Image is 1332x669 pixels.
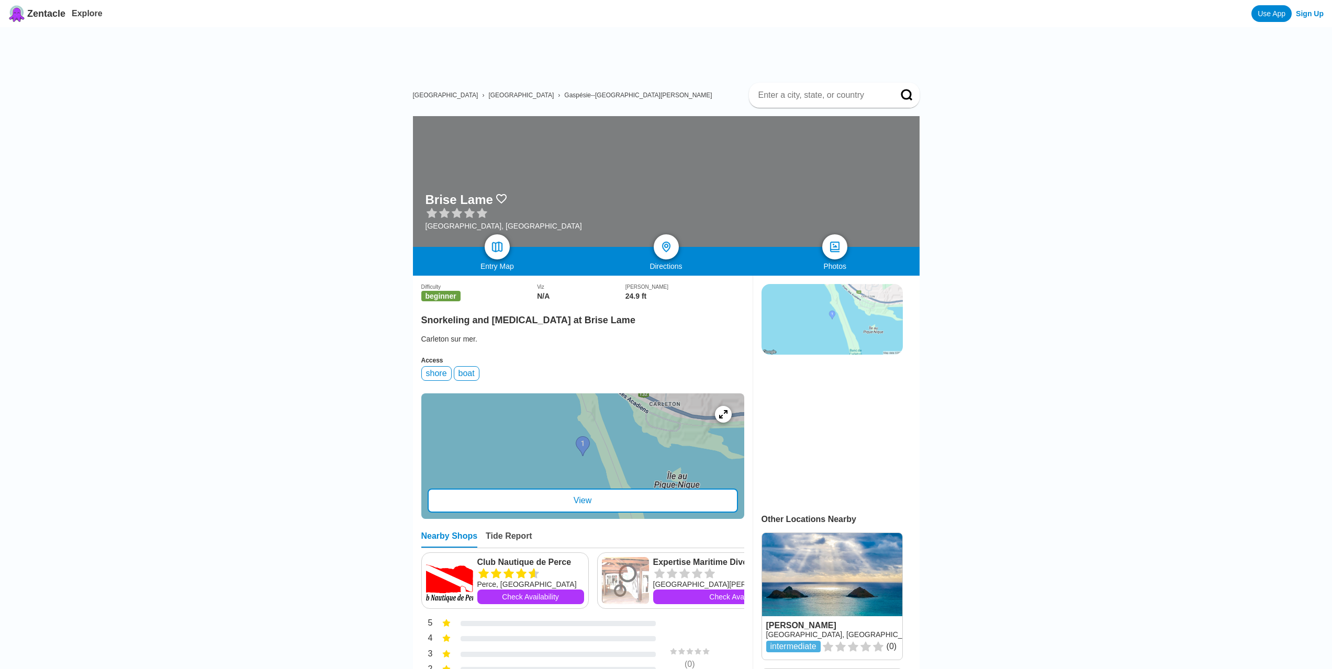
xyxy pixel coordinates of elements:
[829,241,841,253] img: photos
[625,292,744,300] div: 24.9 ft
[421,617,433,631] div: 5
[421,531,478,548] div: Nearby Shops
[426,192,493,207] h1: Brise Lame
[660,241,673,253] img: directions
[581,262,751,270] div: Directions
[428,489,738,513] div: View
[421,291,461,301] span: beginner
[625,284,744,290] div: [PERSON_NAME]
[477,557,584,568] a: Club Nautique de Perce
[537,292,625,300] div: N/A
[421,357,744,364] div: Access
[757,90,886,100] input: Enter a city, state, or country
[537,284,625,290] div: Viz
[1296,9,1324,18] a: Sign Up
[421,334,744,344] div: Carleton sur mer.
[413,92,478,99] a: [GEOGRAPHIC_DATA]
[602,557,649,604] img: Expertise Maritime Diveteck Inc
[651,660,729,669] div: ( 0 )
[653,579,823,589] div: [GEOGRAPHIC_DATA][PERSON_NAME], [GEOGRAPHIC_DATA]
[822,234,847,259] a: photos
[421,284,538,290] div: Difficulty
[564,92,712,99] a: Gaspésie--[GEOGRAPHIC_DATA][PERSON_NAME]
[454,366,479,381] div: boat
[421,393,744,519] a: entry mapView
[653,589,823,604] a: Check Availability
[485,234,510,259] a: map
[72,9,103,18] a: Explore
[426,222,582,230] div: [GEOGRAPHIC_DATA], [GEOGRAPHIC_DATA]
[413,262,582,270] div: Entry Map
[558,92,560,99] span: ›
[421,648,433,662] div: 3
[762,515,920,524] div: Other Locations Nearby
[1251,5,1292,22] a: Use App
[421,632,433,646] div: 4
[421,366,452,381] div: shore
[477,589,584,604] a: Check Availability
[653,557,823,568] a: Expertise Maritime Diveteck Inc
[426,557,473,604] img: Club Nautique de Perce
[488,92,554,99] a: [GEOGRAPHIC_DATA]
[762,284,903,355] img: staticmap
[421,309,744,326] h2: Snorkeling and [MEDICAL_DATA] at Brise Lame
[491,241,503,253] img: map
[8,5,25,22] img: Zentacle logo
[486,531,532,548] div: Tide Report
[8,5,65,22] a: Zentacle logoZentacle
[27,8,65,19] span: Zentacle
[477,579,584,589] div: Perce, [GEOGRAPHIC_DATA]
[482,92,484,99] span: ›
[751,262,920,270] div: Photos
